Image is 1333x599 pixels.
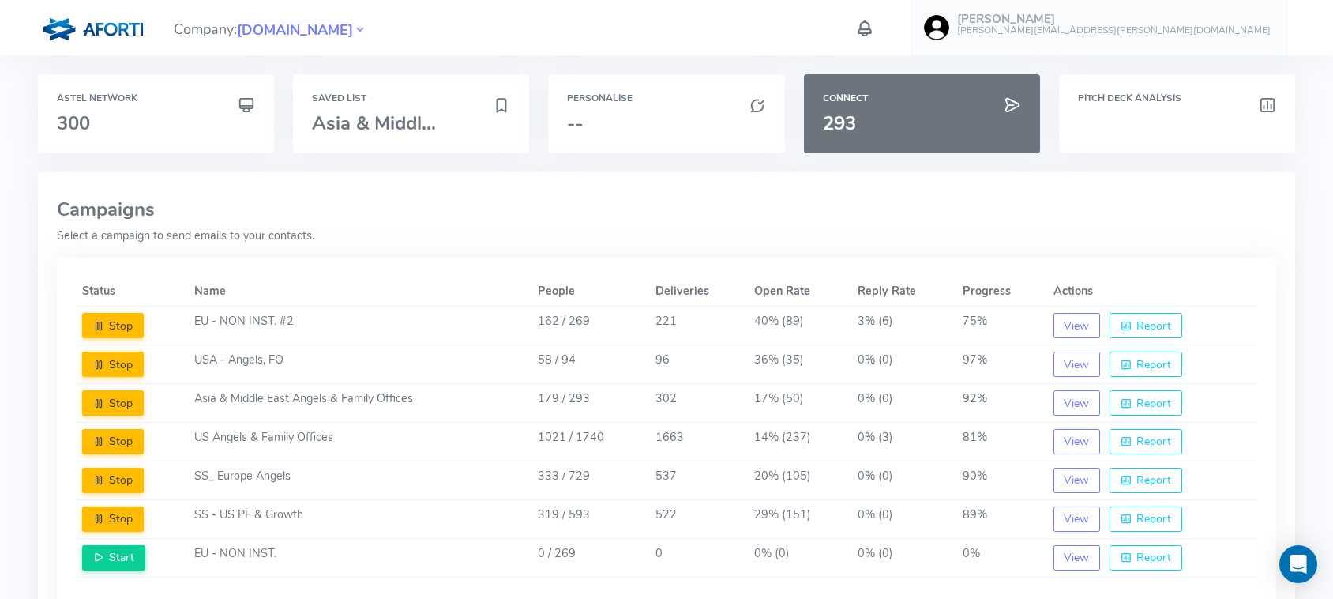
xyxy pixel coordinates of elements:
[531,461,649,499] td: 333 / 729
[188,538,531,577] td: EU - NON INST.
[531,384,649,423] td: 179 / 293
[174,14,367,42] span: Company:
[567,93,765,104] h6: Personalise
[567,111,583,136] span: --
[851,499,957,538] td: 0% (0)
[851,345,957,384] td: 0% (0)
[57,111,90,136] span: 300
[1110,352,1182,377] button: Report
[531,307,649,345] td: 162 / 269
[188,277,531,307] th: Name
[649,538,748,577] td: 0
[649,345,748,384] td: 96
[82,390,144,416] button: Stop
[188,384,531,423] td: Asia & Middle East Angels & Family Offices
[956,307,1046,345] td: 75%
[531,423,649,461] td: 1021 / 1740
[188,345,531,384] td: USA - Angels, FO
[531,345,649,384] td: 58 / 94
[823,93,1021,104] h6: Connect
[649,277,748,307] th: Deliveries
[82,429,144,454] button: Stop
[649,384,748,423] td: 302
[82,507,144,532] button: Stop
[188,307,531,345] td: EU - NON INST. #2
[1078,93,1276,104] h6: Pitch Deck Analysis
[1110,507,1182,532] button: Report
[76,277,188,307] th: Status
[57,228,1276,245] p: Select a campaign to send emails to your contacts.
[1110,545,1182,571] button: Report
[957,13,1271,26] h5: [PERSON_NAME]
[748,277,851,307] th: Open Rate
[851,307,957,345] td: 3% (6)
[1110,468,1182,493] button: Report
[851,384,957,423] td: 0% (0)
[851,277,957,307] th: Reply Rate
[188,499,531,538] td: SS - US PE & Growth
[748,461,851,499] td: 20% (105)
[748,423,851,461] td: 14% (237)
[1053,313,1101,338] button: View
[956,499,1046,538] td: 89%
[1053,468,1101,493] button: View
[531,538,649,577] td: 0 / 269
[1110,313,1182,338] button: Report
[649,423,748,461] td: 1663
[748,499,851,538] td: 29% (151)
[531,277,649,307] th: People
[237,20,353,39] a: [DOMAIN_NAME]
[82,468,144,493] button: Stop
[956,384,1046,423] td: 92%
[1053,352,1101,377] button: View
[188,461,531,499] td: SS_ Europe Angels
[57,199,1276,220] h3: Campaigns
[531,499,649,538] td: 319 / 593
[188,423,531,461] td: US Angels & Family Offices
[82,352,144,377] button: Stop
[1279,545,1317,583] div: Open Intercom Messenger
[851,461,957,499] td: 0% (0)
[748,307,851,345] td: 40% (89)
[748,538,851,577] td: 0% (0)
[956,423,1046,461] td: 81%
[1053,545,1101,571] button: View
[748,345,851,384] td: 36% (35)
[957,25,1271,36] h6: [PERSON_NAME][EMAIL_ADDRESS][PERSON_NAME][DOMAIN_NAME]
[312,111,436,136] span: Asia & Middl...
[1053,507,1101,532] button: View
[82,313,144,338] button: Stop
[1110,390,1182,416] button: Report
[851,538,957,577] td: 0% (0)
[1053,390,1101,416] button: View
[82,545,145,571] button: Start
[237,20,353,41] span: [DOMAIN_NAME]
[748,384,851,423] td: 17% (50)
[312,93,510,104] h6: Saved List
[1047,277,1257,307] th: Actions
[1053,429,1101,454] button: View
[649,307,748,345] td: 221
[649,461,748,499] td: 537
[851,423,957,461] td: 0% (3)
[57,93,255,104] h6: Astel Network
[649,499,748,538] td: 522
[924,15,949,40] img: user-image
[1110,429,1182,454] button: Report
[956,277,1046,307] th: Progress
[956,345,1046,384] td: 97%
[956,461,1046,499] td: 90%
[823,111,856,136] span: 293
[956,538,1046,577] td: 0%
